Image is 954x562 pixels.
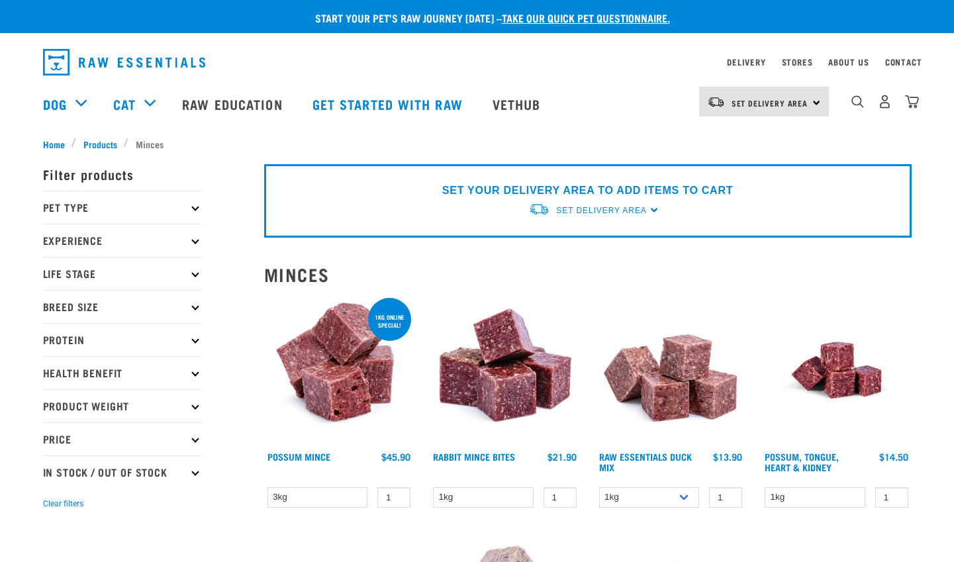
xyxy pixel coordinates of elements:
[264,295,414,445] img: 1102 Possum Mince 01
[381,451,410,462] div: $45.90
[267,454,330,459] a: Possum Mince
[851,95,864,108] img: home-icon-1@2x.png
[264,264,912,285] h2: Minces
[377,487,410,508] input: 1
[43,498,83,510] button: Clear filters
[761,295,912,445] img: Possum Tongue Heart Kidney 1682
[875,487,908,508] input: 1
[528,203,549,216] img: van-moving.png
[43,224,202,257] p: Experience
[713,451,742,462] div: $13.90
[596,295,746,445] img: ?1041 RE Lamb Mix 01
[782,60,813,64] a: Stores
[43,137,912,151] nav: breadcrumbs
[548,451,577,462] div: $21.90
[43,389,202,422] p: Product Weight
[43,49,205,75] img: Raw Essentials Logo
[879,451,908,462] div: $14.50
[502,15,670,21] a: take our quick pet questionnaire.
[433,454,515,459] a: Rabbit Mince Bites
[442,183,733,199] p: SET YOUR DELIVERY AREA TO ADD ITEMS TO CART
[765,454,839,469] a: Possum, Tongue, Heart & Kidney
[299,77,479,130] a: Get started with Raw
[905,95,919,109] img: home-icon@2x.png
[368,307,411,335] div: 1kg online special!
[83,137,117,151] span: Products
[885,60,922,64] a: Contact
[169,77,299,130] a: Raw Education
[76,137,124,151] a: Products
[43,422,202,455] p: Price
[544,487,577,508] input: 1
[556,206,646,215] span: Set Delivery Area
[709,487,742,508] input: 1
[430,295,580,445] img: Whole Minced Rabbit Cubes 01
[43,455,202,489] p: In Stock / Out Of Stock
[113,94,136,114] a: Cat
[878,95,892,109] img: user.png
[43,94,67,114] a: Dog
[828,60,869,64] a: About Us
[43,257,202,290] p: Life Stage
[732,101,808,105] span: Set Delivery Area
[43,137,72,151] a: Home
[479,77,557,130] a: Vethub
[43,158,202,191] p: Filter products
[43,356,202,389] p: Health Benefit
[43,323,202,356] p: Protein
[599,454,692,469] a: Raw Essentials Duck Mix
[43,290,202,323] p: Breed Size
[707,96,725,108] img: van-moving.png
[43,191,202,224] p: Pet Type
[32,44,922,81] nav: dropdown navigation
[43,137,65,151] span: Home
[727,60,765,64] a: Delivery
